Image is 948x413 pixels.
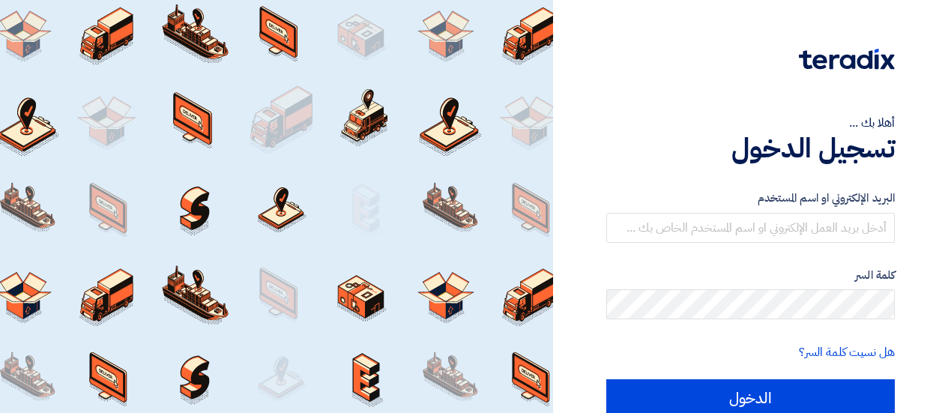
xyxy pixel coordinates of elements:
img: Teradix logo [799,49,895,70]
h1: تسجيل الدخول [606,132,895,165]
input: أدخل بريد العمل الإلكتروني او اسم المستخدم الخاص بك ... [606,213,895,243]
div: أهلا بك ... [606,114,895,132]
label: البريد الإلكتروني او اسم المستخدم [606,190,895,207]
a: هل نسيت كلمة السر؟ [799,343,895,361]
label: كلمة السر [606,267,895,284]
